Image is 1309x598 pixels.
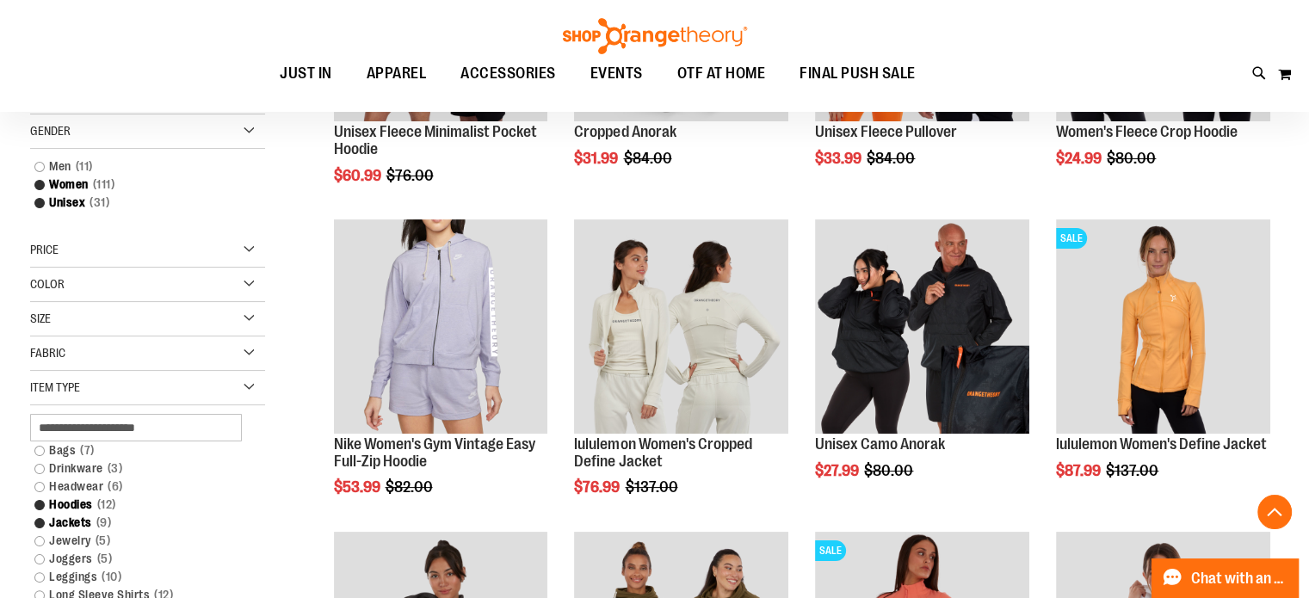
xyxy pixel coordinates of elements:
span: Gender [30,124,71,138]
span: 31 [85,194,114,212]
span: Item Type [30,380,80,394]
a: Leggings10 [26,568,251,586]
span: 7 [76,441,99,459]
span: $84.00 [867,150,917,167]
a: Hoodies12 [26,496,251,514]
span: $80.00 [864,462,916,479]
a: Men11 [26,157,251,176]
span: $53.99 [334,478,383,496]
a: Product image for lululemon Define Jacket Cropped [574,219,788,436]
span: Fabric [30,346,65,360]
span: 111 [89,176,120,194]
span: $80.00 [1107,150,1158,167]
img: Product image for lululemon Define Jacket Cropped [574,219,788,434]
span: OTF AT HOME [677,54,766,93]
span: SALE [1056,228,1087,249]
a: Unisex31 [26,194,251,212]
span: SALE [815,540,846,561]
span: 12 [93,496,120,514]
span: $137.00 [625,478,680,496]
a: Bags7 [26,441,251,459]
a: lululemon Women's Define Jacket [1056,435,1267,453]
span: $24.99 [1056,150,1104,167]
div: product [325,211,557,539]
span: Size [30,311,51,325]
span: 11 [71,157,97,176]
a: Product image for lululemon Define JacketSALE [1056,219,1270,436]
a: Product image for Nike Gym Vintage Easy Full Zip Hoodie [334,219,548,436]
a: Unisex Fleece Minimalist Pocket Hoodie [334,123,537,157]
span: EVENTS [590,54,643,93]
span: FINAL PUSH SALE [800,54,916,93]
span: APPAREL [367,54,427,93]
span: Color [30,277,65,291]
img: Shop Orangetheory [560,18,750,54]
img: Product image for lululemon Define Jacket [1056,219,1270,434]
a: Headwear6 [26,478,251,496]
div: product [1047,211,1279,523]
a: Drinkware3 [26,459,251,478]
a: Cropped Anorak [574,123,676,140]
a: JUST IN [262,54,349,94]
button: Chat with an Expert [1152,558,1300,598]
a: Unisex Camo Anorak [815,435,945,453]
span: $27.99 [815,462,861,479]
span: 3 [103,459,127,478]
a: OTF AT HOME [660,54,783,94]
img: Product image for Nike Gym Vintage Easy Full Zip Hoodie [334,219,548,434]
a: EVENTS [573,54,660,94]
a: Women111 [26,176,251,194]
span: $33.99 [815,150,864,167]
span: $76.00 [386,167,436,184]
span: $87.99 [1056,462,1103,479]
span: $76.99 [574,478,622,496]
a: APPAREL [349,54,444,94]
a: Product image for Unisex Camo Anorak [815,219,1029,436]
div: product [565,211,797,539]
a: Women's Fleece Crop Hoodie [1056,123,1238,140]
span: 5 [91,532,115,550]
span: 10 [97,568,126,586]
a: ACCESSORIES [443,54,573,94]
a: FINAL PUSH SALE [782,54,933,93]
div: product [806,211,1038,523]
span: $137.00 [1106,462,1161,479]
a: Nike Women's Gym Vintage Easy Full-Zip Hoodie [334,435,535,470]
span: $82.00 [386,478,435,496]
a: Unisex Fleece Pullover [815,123,957,140]
img: Product image for Unisex Camo Anorak [815,219,1029,434]
button: Back To Top [1257,495,1292,529]
span: 5 [93,550,117,568]
span: $60.99 [334,167,384,184]
a: Jackets9 [26,514,251,532]
a: Joggers5 [26,550,251,568]
span: 6 [103,478,127,496]
a: lululemon Women's Cropped Define Jacket [574,435,751,470]
span: Price [30,243,59,256]
span: Chat with an Expert [1191,570,1288,587]
span: 9 [92,514,116,532]
span: $84.00 [623,150,674,167]
span: $31.99 [574,150,621,167]
span: JUST IN [280,54,332,93]
a: Jewelry5 [26,532,251,550]
span: ACCESSORIES [460,54,556,93]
